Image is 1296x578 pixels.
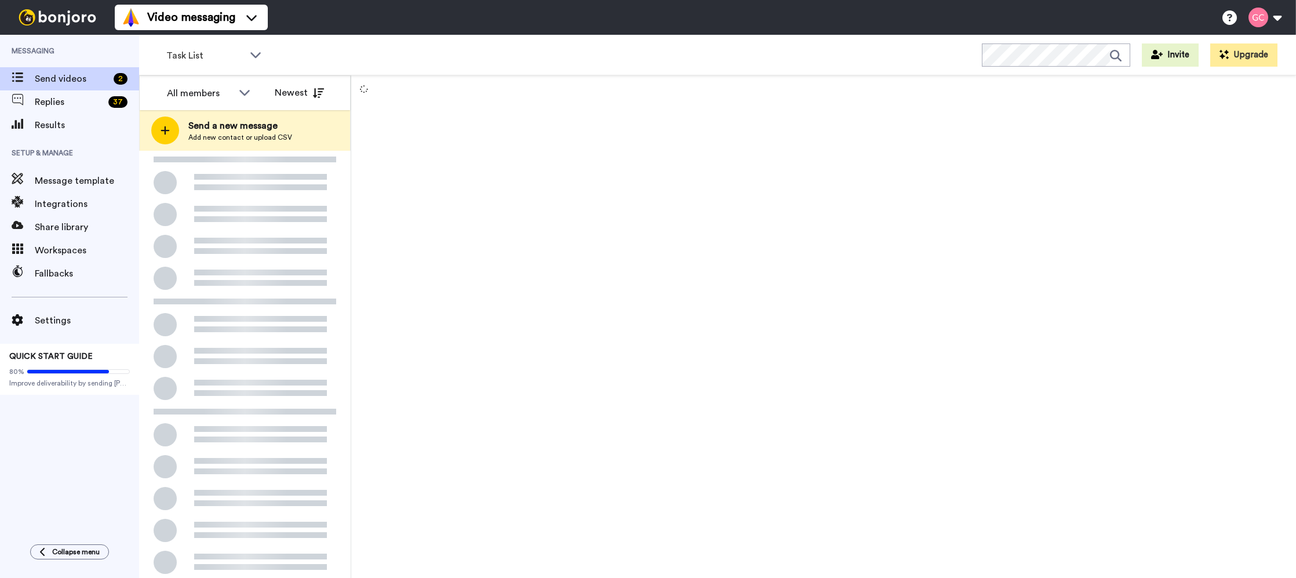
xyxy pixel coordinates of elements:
button: Newest [266,81,333,104]
img: bj-logo-header-white.svg [14,9,101,26]
span: Collapse menu [52,547,100,557]
span: Task List [166,49,244,63]
span: Workspaces [35,243,139,257]
span: Send a new message [188,119,292,133]
span: Share library [35,220,139,234]
span: Video messaging [147,9,235,26]
span: QUICK START GUIDE [9,352,93,361]
span: Improve deliverability by sending [PERSON_NAME]’s from your own email [9,379,130,388]
span: Settings [35,314,139,328]
span: Results [35,118,139,132]
span: Message template [35,174,139,188]
span: Add new contact or upload CSV [188,133,292,142]
span: Replies [35,95,104,109]
span: 80% [9,367,24,376]
button: Invite [1142,43,1199,67]
div: 37 [108,96,128,108]
div: All members [167,86,233,100]
span: Send videos [35,72,109,86]
button: Collapse menu [30,544,109,559]
button: Upgrade [1210,43,1277,67]
span: Fallbacks [35,267,139,281]
span: Integrations [35,197,139,211]
div: 2 [114,73,128,85]
img: vm-color.svg [122,8,140,27]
